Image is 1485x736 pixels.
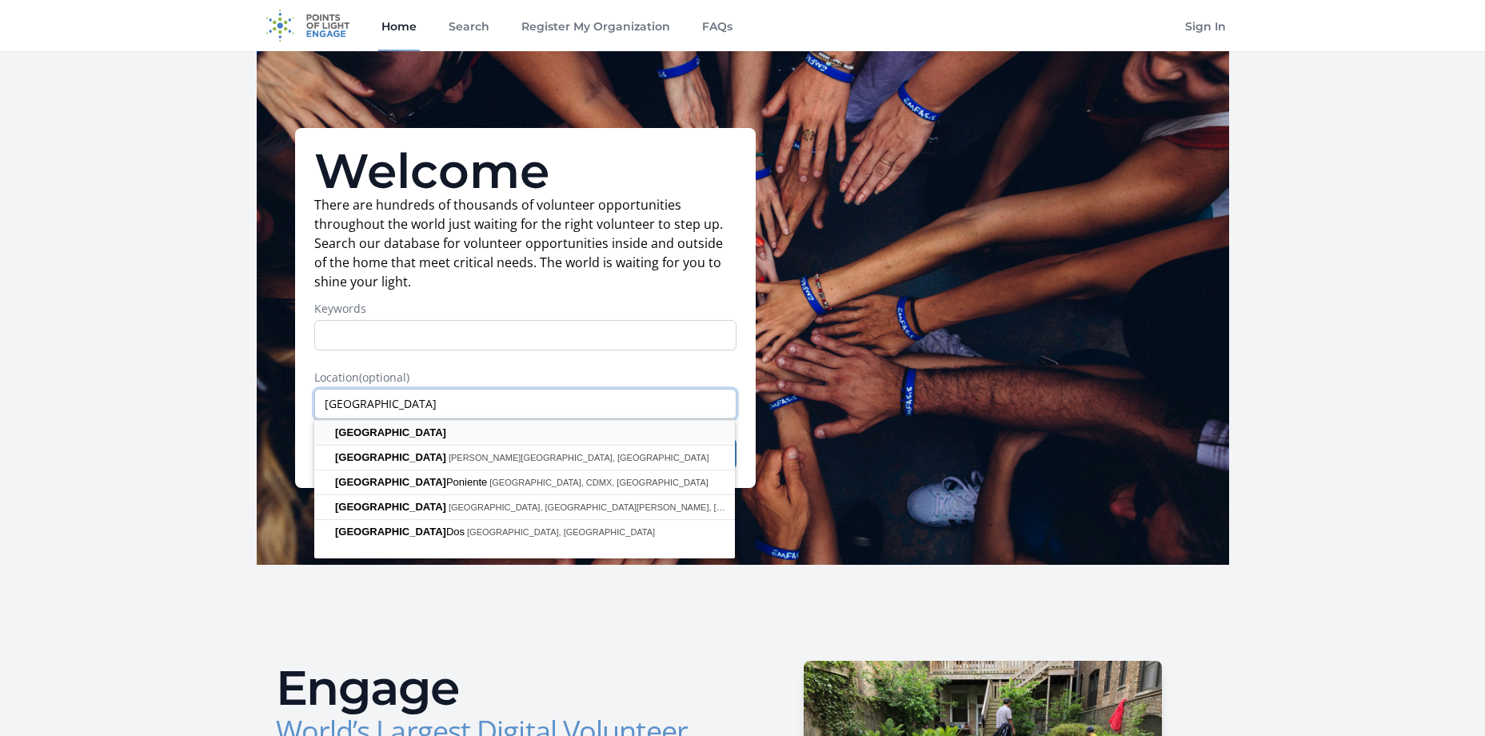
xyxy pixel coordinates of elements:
span: [GEOGRAPHIC_DATA] [335,476,446,488]
h2: Engage [276,664,730,712]
span: Poniente [335,476,489,488]
span: [GEOGRAPHIC_DATA] [335,426,446,438]
span: [GEOGRAPHIC_DATA], CDMX, [GEOGRAPHIC_DATA] [489,478,709,487]
label: Location [314,370,737,386]
span: [GEOGRAPHIC_DATA] [335,526,446,538]
span: [GEOGRAPHIC_DATA], [GEOGRAPHIC_DATA] [467,527,655,537]
span: [GEOGRAPHIC_DATA] [335,501,446,513]
input: Enter a location [314,389,737,419]
h1: Welcome [314,147,737,195]
span: (optional) [359,370,409,385]
span: [GEOGRAPHIC_DATA], [GEOGRAPHIC_DATA][PERSON_NAME], [GEOGRAPHIC_DATA] [449,502,805,512]
span: Dos [335,526,467,538]
span: [PERSON_NAME][GEOGRAPHIC_DATA], [GEOGRAPHIC_DATA] [449,453,709,462]
p: There are hundreds of thousands of volunteer opportunities throughout the world just waiting for ... [314,195,737,291]
span: [GEOGRAPHIC_DATA] [335,451,446,463]
label: Keywords [314,301,737,317]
